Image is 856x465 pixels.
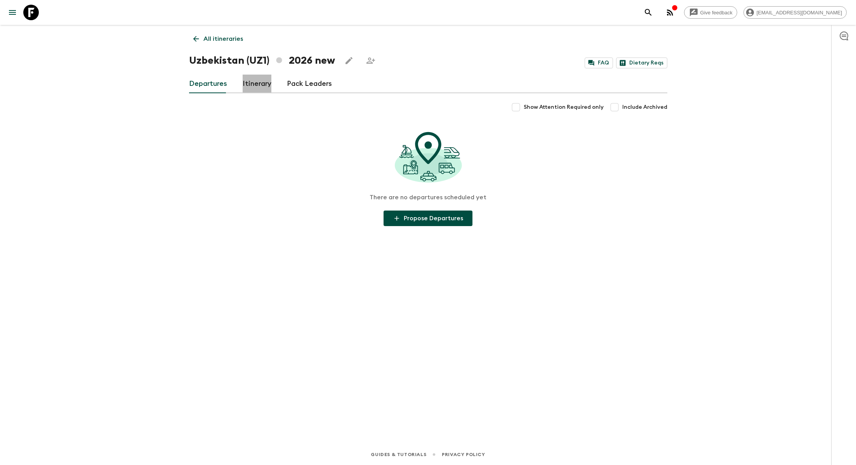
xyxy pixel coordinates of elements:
[363,53,379,68] span: Share this itinerary
[524,103,604,111] span: Show Attention Required only
[743,6,847,19] div: [EMAIL_ADDRESS][DOMAIN_NAME]
[189,31,247,47] a: All itineraries
[752,10,846,16] span: [EMAIL_ADDRESS][DOMAIN_NAME]
[622,103,667,111] span: Include Archived
[442,450,485,459] a: Privacy Policy
[370,193,486,201] p: There are no departures scheduled yet
[384,211,472,226] button: Propose Departures
[203,34,243,44] p: All itineraries
[641,5,656,20] button: search adventures
[585,57,613,68] a: FAQ
[5,5,20,20] button: menu
[616,57,667,68] a: Dietary Reqs
[696,10,737,16] span: Give feedback
[684,6,737,19] a: Give feedback
[341,53,357,68] button: Edit this itinerary
[371,450,426,459] a: Guides & Tutorials
[287,75,332,93] a: Pack Leaders
[243,75,271,93] a: Itinerary
[189,75,227,93] a: Departures
[189,53,335,68] h1: Uzbekistan (UZ1) 2026 new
